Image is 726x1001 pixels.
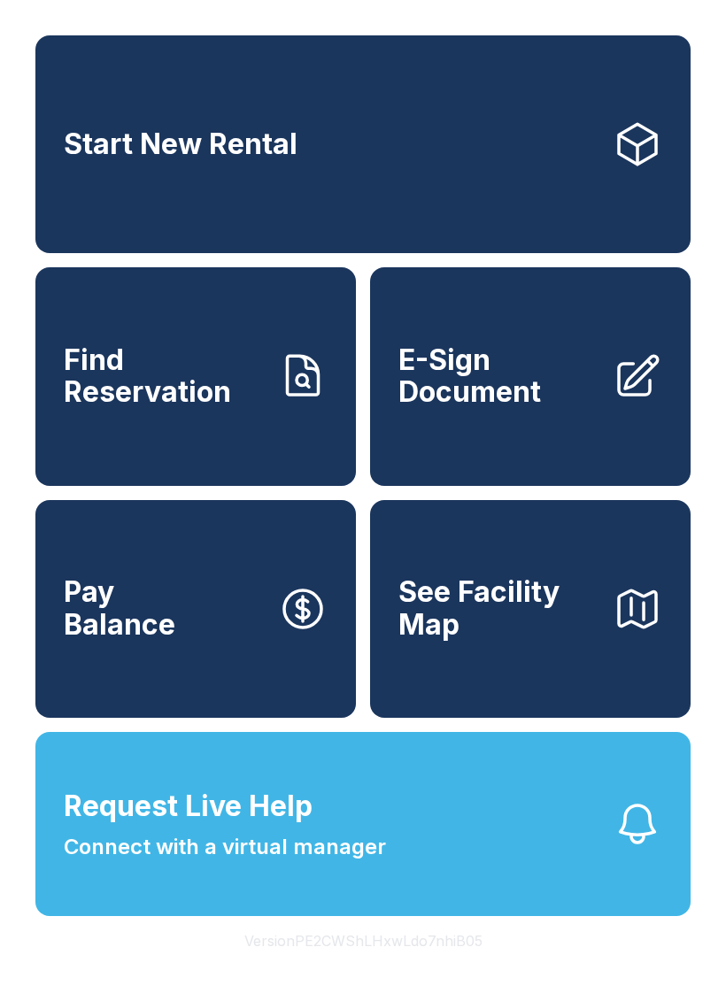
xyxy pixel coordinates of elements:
span: Find Reservation [64,344,264,409]
span: Request Live Help [64,785,313,828]
a: PayBalance [35,500,356,718]
button: See Facility Map [370,500,691,718]
a: E-Sign Document [370,267,691,485]
a: Find Reservation [35,267,356,485]
a: Start New Rental [35,35,691,253]
span: Connect with a virtual manager [64,831,386,863]
span: See Facility Map [398,576,599,641]
button: VersionPE2CWShLHxwLdo7nhiB05 [230,916,497,966]
span: Start New Rental [64,128,297,161]
span: Pay Balance [64,576,175,641]
button: Request Live HelpConnect with a virtual manager [35,732,691,916]
span: E-Sign Document [398,344,599,409]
